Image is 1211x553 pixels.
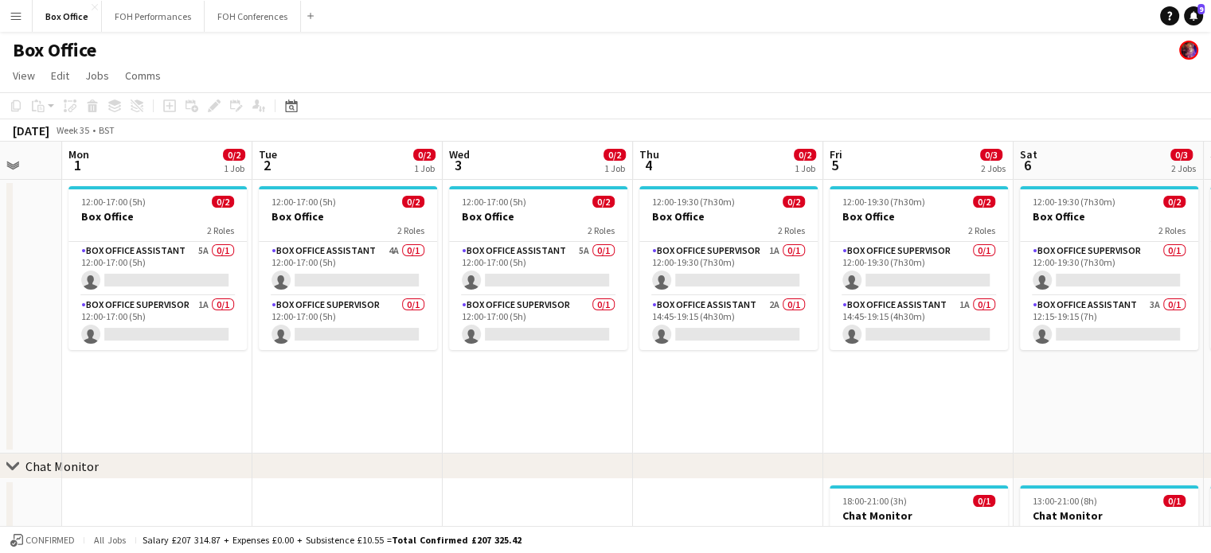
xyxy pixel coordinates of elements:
span: Comms [125,68,161,83]
button: FOH Performances [102,1,205,32]
span: View [13,68,35,83]
a: Jobs [79,65,115,86]
span: Week 35 [53,124,92,136]
a: Comms [119,65,167,86]
div: [DATE] [13,123,49,138]
a: Edit [45,65,76,86]
button: Confirmed [8,532,77,549]
span: All jobs [91,534,129,546]
span: Confirmed [25,535,75,546]
a: View [6,65,41,86]
a: 9 [1184,6,1203,25]
app-user-avatar: Frazer Mclean [1179,41,1198,60]
span: Edit [51,68,69,83]
button: Box Office [33,1,102,32]
button: FOH Conferences [205,1,301,32]
h1: Box Office [13,38,96,62]
span: Jobs [85,68,109,83]
span: 9 [1197,4,1205,14]
div: Chat Monitor [25,458,99,474]
span: Total Confirmed £207 325.42 [392,534,522,546]
div: Salary £207 314.87 + Expenses £0.00 + Subsistence £10.55 = [143,534,522,546]
div: BST [99,124,115,136]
